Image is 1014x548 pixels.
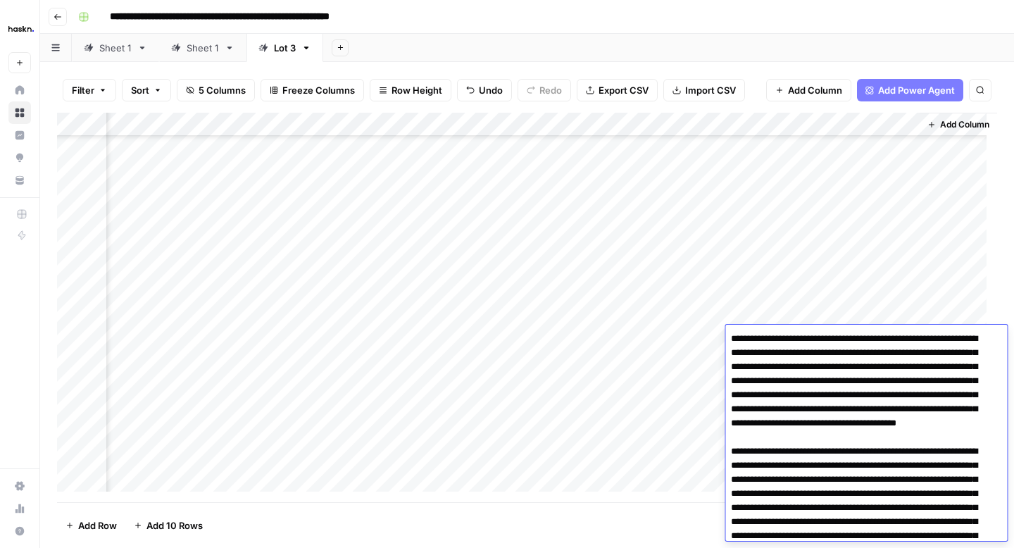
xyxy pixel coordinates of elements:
[8,147,31,169] a: Opportunities
[72,83,94,97] span: Filter
[788,83,842,97] span: Add Column
[159,34,246,62] a: Sheet 1
[479,83,503,97] span: Undo
[539,83,562,97] span: Redo
[246,34,323,62] a: Lot 3
[766,79,851,101] button: Add Column
[857,79,963,101] button: Add Power Agent
[8,475,31,497] a: Settings
[599,83,649,97] span: Export CSV
[518,79,571,101] button: Redo
[122,79,171,101] button: Sort
[8,101,31,124] a: Browse
[663,79,745,101] button: Import CSV
[125,514,211,537] button: Add 10 Rows
[922,116,995,134] button: Add Column
[274,41,296,55] div: Lot 3
[8,79,31,101] a: Home
[72,34,159,62] a: Sheet 1
[282,83,355,97] span: Freeze Columns
[8,124,31,147] a: Insights
[392,83,442,97] span: Row Height
[8,16,34,42] img: Haskn Logo
[940,118,989,131] span: Add Column
[8,169,31,192] a: Your Data
[177,79,255,101] button: 5 Columns
[261,79,364,101] button: Freeze Columns
[8,497,31,520] a: Usage
[99,41,132,55] div: Sheet 1
[457,79,512,101] button: Undo
[8,11,31,46] button: Workspace: Haskn
[685,83,736,97] span: Import CSV
[8,520,31,542] button: Help + Support
[146,518,203,533] span: Add 10 Rows
[199,83,246,97] span: 5 Columns
[370,79,451,101] button: Row Height
[63,79,116,101] button: Filter
[57,514,125,537] button: Add Row
[187,41,219,55] div: Sheet 1
[131,83,149,97] span: Sort
[878,83,955,97] span: Add Power Agent
[577,79,658,101] button: Export CSV
[78,518,117,533] span: Add Row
